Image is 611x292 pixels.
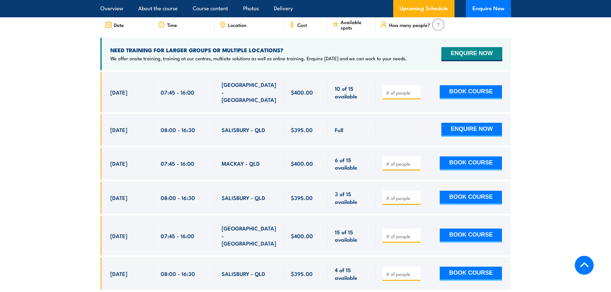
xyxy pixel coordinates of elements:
[110,232,127,239] span: [DATE]
[386,161,418,167] input: # of people
[222,160,260,167] span: MACKAY - QLD
[386,271,418,277] input: # of people
[441,123,502,137] button: ENQUIRE NOW
[161,232,194,239] span: 07:45 - 16:00
[335,190,369,205] span: 3 of 15 available
[440,191,502,205] button: BOOK COURSE
[161,126,195,133] span: 08:00 - 16:30
[335,156,369,171] span: 6 of 15 available
[297,22,307,28] span: Cost
[291,126,313,133] span: $395.00
[222,224,277,247] span: [GEOGRAPHIC_DATA] - [GEOGRAPHIC_DATA]
[335,85,369,100] span: 10 of 15 available
[291,270,313,277] span: $395.00
[440,229,502,243] button: BOOK COURSE
[441,47,502,61] button: ENQUIRE NOW
[335,266,369,281] span: 4 of 15 available
[389,22,430,28] span: How many people?
[110,160,127,167] span: [DATE]
[161,160,194,167] span: 07:45 - 16:00
[222,126,265,133] span: SALISBURY - QLD
[386,195,418,201] input: # of people
[335,126,343,133] span: Full
[440,85,502,99] button: BOOK COURSE
[291,160,313,167] span: $400.00
[161,88,194,96] span: 07:45 - 16:00
[161,270,195,277] span: 08:00 - 16:30
[291,194,313,201] span: $395.00
[386,89,418,96] input: # of people
[110,88,127,96] span: [DATE]
[110,126,127,133] span: [DATE]
[335,228,369,243] span: 15 of 15 available
[222,270,265,277] span: SALISBURY - QLD
[228,22,246,28] span: Location
[440,156,502,171] button: BOOK COURSE
[110,194,127,201] span: [DATE]
[440,267,502,281] button: BOOK COURSE
[222,194,265,201] span: SALISBURY - QLD
[161,194,195,201] span: 08:00 - 16:30
[291,232,313,239] span: $400.00
[110,55,407,62] p: We offer onsite training, training at our centres, multisite solutions as well as online training...
[110,270,127,277] span: [DATE]
[341,19,371,30] span: Available spots
[291,88,313,96] span: $400.00
[222,81,277,103] span: [GEOGRAPHIC_DATA] - [GEOGRAPHIC_DATA]
[110,46,407,54] h4: NEED TRAINING FOR LARGER GROUPS OR MULTIPLE LOCATIONS?
[114,22,124,28] span: Date
[167,22,177,28] span: Time
[386,233,418,239] input: # of people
